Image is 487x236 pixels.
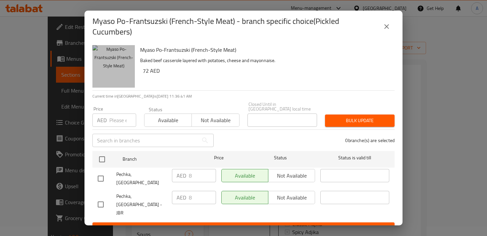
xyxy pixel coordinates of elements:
button: Save [92,222,395,235]
span: Pechka, [GEOGRAPHIC_DATA] - JBR [116,192,167,217]
button: Available [144,114,192,127]
span: Not available [194,116,237,125]
input: Please enter price [189,169,216,182]
span: Price [197,154,241,162]
span: Bulk update [330,117,389,125]
h2: Myaso Po-Frantsuzski (French-Style Meat) - branch specific choice(Pickled Cucumbers) [92,16,379,37]
h6: 72 AED [143,66,389,75]
button: Bulk update [325,115,395,127]
button: Not available [191,114,239,127]
input: Search in branches [92,134,198,147]
span: Available [147,116,189,125]
span: Branch [123,155,191,163]
h6: Myaso Po-Frantsuzski (French-Style Meat) [140,45,389,54]
input: Please enter price [189,191,216,204]
button: close [379,19,395,35]
img: Myaso Po-Frantsuzski (French-Style Meat) [92,45,135,88]
p: Current time in [GEOGRAPHIC_DATA] is [DATE] 11:36:41 AM [92,93,395,99]
input: Please enter price [109,114,136,127]
p: AED [177,172,186,180]
p: AED [97,116,107,124]
span: Status [246,154,315,162]
p: AED [177,194,186,201]
span: Save [98,224,389,233]
p: 0 branche(s) are selected [345,137,395,144]
span: Status is valid till [320,154,389,162]
span: Pechka, [GEOGRAPHIC_DATA] [116,170,167,187]
p: Baked beef casserole layered with potatoes, cheese and mayonnaise. [140,56,389,65]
